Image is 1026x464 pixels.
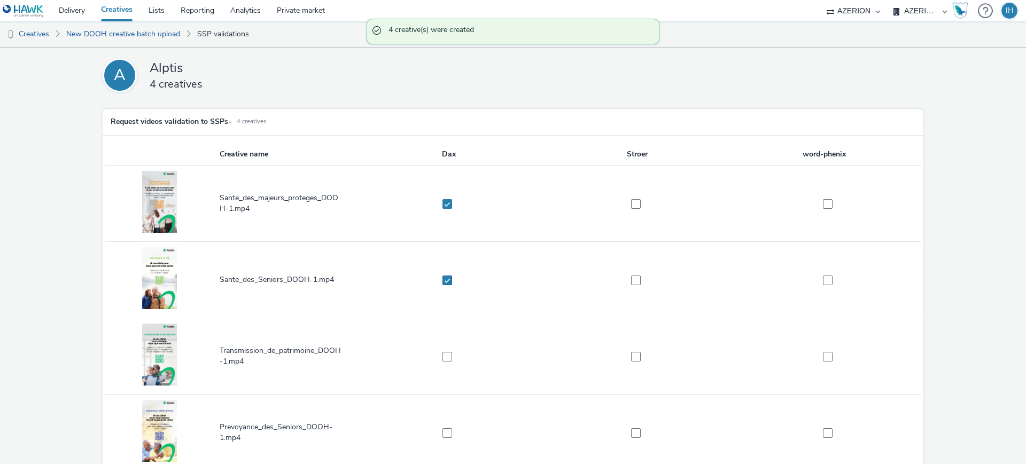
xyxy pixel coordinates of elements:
[237,117,266,126] small: 4 creatives
[142,171,177,233] img: Preview
[114,60,126,90] div: A
[219,318,354,395] td: Transmission_de_patrimoine_DOOH-1.mp4
[732,144,921,166] th: word-phenix
[111,117,231,127] h5: Request videos validation to SSPs -
[3,4,44,18] img: undefined Logo
[219,144,354,166] th: Creative name
[142,400,177,462] img: Preview
[219,242,354,318] td: Sante_des_Seniors_DOOH-1.mp4
[150,59,631,76] h2: Alptis
[142,324,177,386] img: Preview
[543,144,732,166] th: Stroer
[1006,3,1014,19] div: IH
[219,166,354,242] td: Sante_des_majeurs_proteges_DOOH-1.mp4
[192,21,254,47] a: SSP validations
[61,21,185,47] a: New DOOH creative batch upload
[354,144,543,166] th: Dax
[952,2,968,19] img: Hawk Academy
[952,2,973,19] a: Hawk Academy
[150,77,631,91] h3: 4 creatives
[388,25,648,38] span: 4 creative(s) were created
[103,58,141,92] a: A
[142,247,177,309] img: Preview
[5,29,16,40] img: dooh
